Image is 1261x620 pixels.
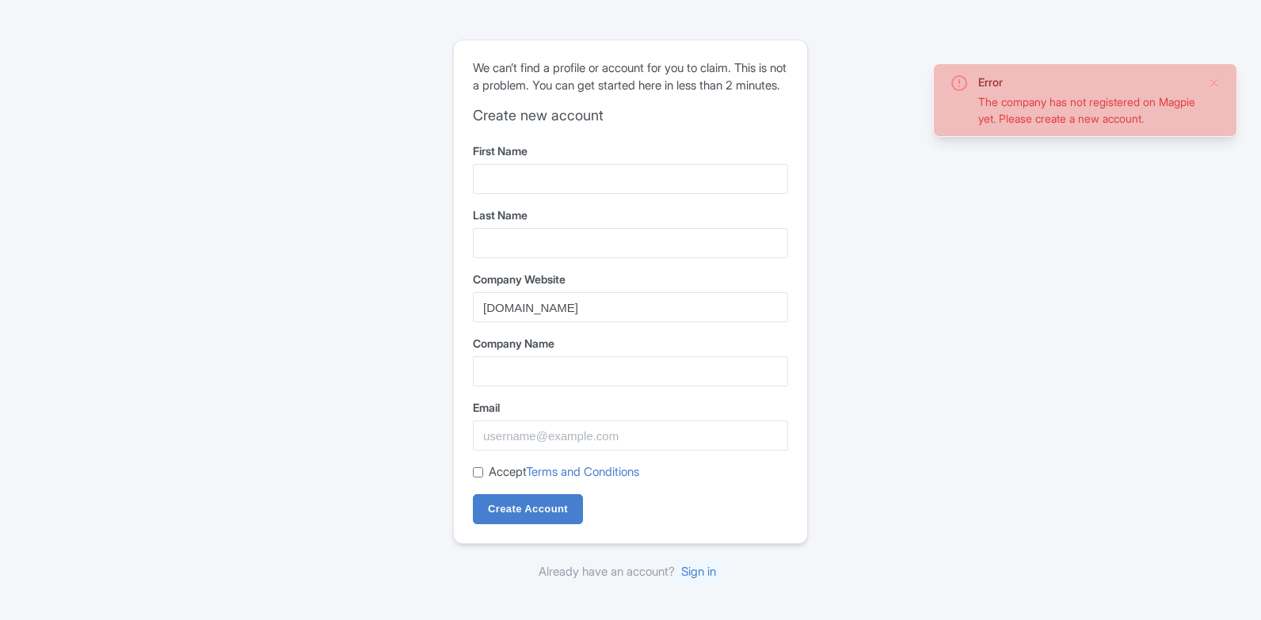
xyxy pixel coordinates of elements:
[473,107,788,124] h2: Create new account
[473,207,788,223] label: Last Name
[489,463,639,481] label: Accept
[473,271,788,287] label: Company Website
[473,494,583,524] input: Create Account
[526,464,639,479] a: Terms and Conditions
[473,420,788,451] input: username@example.com
[453,563,808,581] div: Already have an account?
[473,143,788,159] label: First Name
[473,335,788,352] label: Company Name
[473,292,788,322] input: example.com
[473,59,788,95] p: We can’t find a profile or account for you to claim. This is not a problem. You can get started h...
[473,399,788,416] label: Email
[978,93,1195,127] div: The company has not registered on Magpie yet. Please create a new account.
[978,74,1195,90] div: Error
[1208,74,1221,93] button: Close
[675,557,722,585] a: Sign in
